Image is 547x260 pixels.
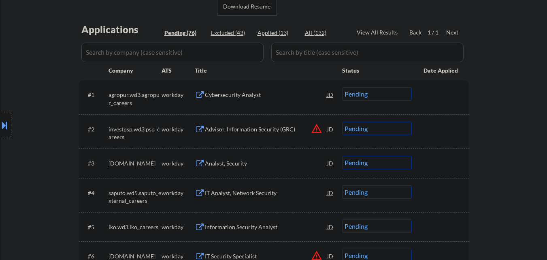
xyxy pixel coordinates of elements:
[162,67,195,75] div: ATS
[446,28,459,37] div: Next
[109,223,162,231] div: iko.wd3.iko_careers
[357,28,400,37] div: View All Results
[88,223,102,231] div: #5
[162,91,195,99] div: workday
[326,185,334,200] div: JD
[326,219,334,234] div: JD
[311,123,322,134] button: warning_amber
[205,223,327,231] div: Information Security Analyst
[342,63,412,77] div: Status
[164,29,205,37] div: Pending (76)
[424,67,459,75] div: Date Applied
[305,29,345,37] div: All (132)
[409,28,422,37] div: Back
[81,25,162,34] div: Applications
[162,159,195,168] div: workday
[162,189,195,197] div: workday
[205,125,327,133] div: Advisor, Information Security (GRC)
[205,159,327,168] div: Analyst, Security
[81,43,264,62] input: Search by company (case sensitive)
[258,29,298,37] div: Applied (13)
[205,189,327,197] div: IT Analyst, Network Security
[271,43,464,62] input: Search by title (case sensitive)
[326,156,334,170] div: JD
[162,125,195,133] div: workday
[326,87,334,102] div: JD
[326,122,334,136] div: JD
[195,67,334,75] div: Title
[205,91,327,99] div: Cybersecurity Analyst
[211,29,251,37] div: Excluded (43)
[162,223,195,231] div: workday
[428,28,446,37] div: 1 / 1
